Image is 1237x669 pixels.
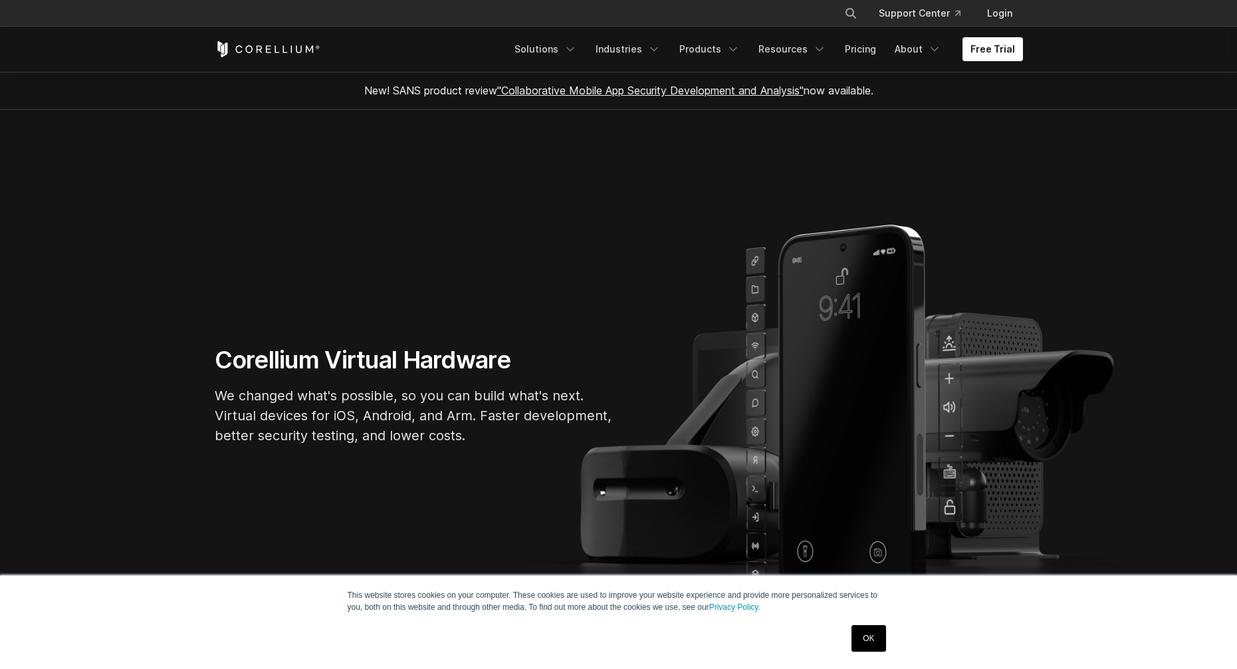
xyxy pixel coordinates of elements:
[750,37,834,61] a: Resources
[868,1,971,25] a: Support Center
[828,1,1023,25] div: Navigation Menu
[962,37,1023,61] a: Free Trial
[588,37,669,61] a: Industries
[976,1,1023,25] a: Login
[215,41,320,57] a: Corellium Home
[348,589,890,613] p: This website stores cookies on your computer. These cookies are used to improve your website expe...
[497,84,804,97] a: "Collaborative Mobile App Security Development and Analysis"
[506,37,1023,61] div: Navigation Menu
[506,37,585,61] a: Solutions
[215,386,614,446] p: We changed what's possible, so you can build what's next. Virtual devices for iOS, Android, and A...
[364,84,873,97] span: New! SANS product review now available.
[709,602,760,612] a: Privacy Policy.
[837,37,884,61] a: Pricing
[887,37,949,61] a: About
[215,345,614,375] h1: Corellium Virtual Hardware
[851,625,885,652] a: OK
[839,1,863,25] button: Search
[671,37,748,61] a: Products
